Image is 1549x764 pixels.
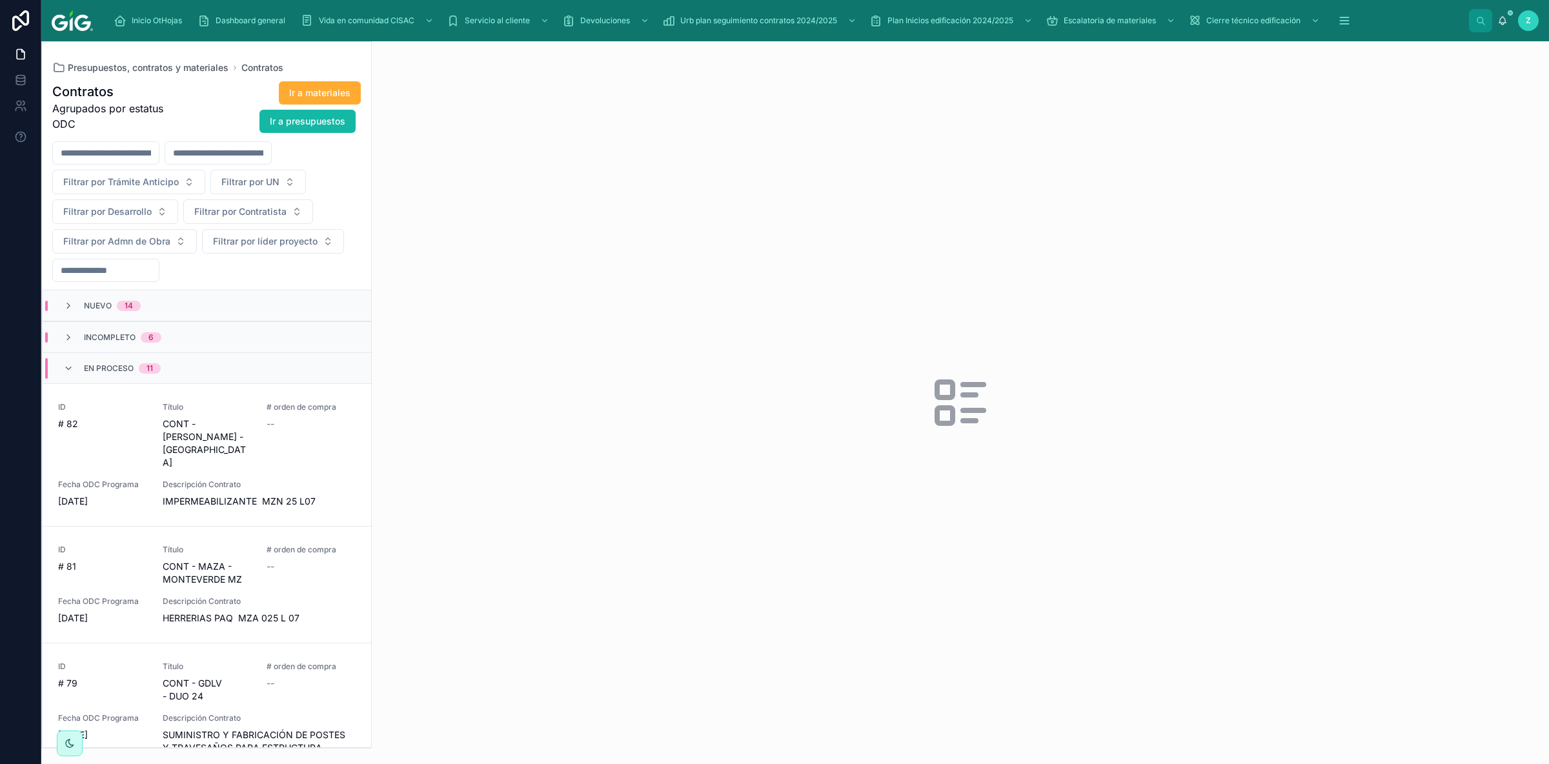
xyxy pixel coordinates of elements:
a: Devoluciones [558,9,656,32]
span: Agrupados por estatus ODC [52,101,178,132]
span: Fecha ODC Programa [58,713,147,723]
span: # 82 [58,417,147,430]
a: Inicio OtHojas [110,9,191,32]
a: Contratos [241,61,283,74]
a: ID# 81TítuloCONT - MAZA - MONTEVERDE MZ# orden de compra--Fecha ODC Programa[DATE]Descripción Con... [43,526,371,643]
div: scrollable content [103,6,1469,35]
span: CONT - MAZA - MONTEVERDE MZ [163,560,252,586]
span: [DATE] [58,729,147,741]
span: Escalatoria de materiales [1064,15,1156,26]
span: Descripción Contrato [163,596,356,607]
span: Filtrar por Trámite Anticipo [63,176,179,188]
button: Select Button [210,170,306,194]
span: Fecha ODC Programa [58,479,147,490]
button: Select Button [52,199,178,224]
span: ID [58,545,147,555]
a: Dashboard general [194,9,294,32]
span: # 81 [58,560,147,573]
span: Dashboard general [216,15,285,26]
span: ID [58,661,147,672]
a: Escalatoria de materiales [1042,9,1182,32]
span: Filtrar por líder proyecto [213,235,318,248]
span: Presupuestos, contratos y materiales [68,61,228,74]
span: # orden de compra [267,402,356,412]
span: Fecha ODC Programa [58,596,147,607]
img: App logo [52,10,93,31]
span: Devoluciones [580,15,630,26]
span: Título [163,545,252,555]
span: Filtrar por UN [221,176,279,188]
span: IMPERMEABILIZANTE MZN 25 L07 [163,495,356,508]
span: CONT - GDLV - DUO 24 [163,677,252,703]
a: Presupuestos, contratos y materiales [52,61,228,74]
span: # orden de compra [267,661,356,672]
button: Select Button [183,199,313,224]
span: -- [267,560,274,573]
span: Título [163,661,252,672]
span: Urb plan seguimiento contratos 2024/2025 [680,15,837,26]
div: 6 [148,332,154,343]
span: [DATE] [58,495,147,508]
h1: Contratos [52,83,178,101]
span: Descripción Contrato [163,479,356,490]
button: Ir a presupuestos [259,110,356,133]
span: Nuevo [84,301,112,311]
span: Servicio al cliente [465,15,530,26]
span: Vida en comunidad CISAC [319,15,414,26]
span: Inicio OtHojas [132,15,182,26]
span: Título [163,402,252,412]
span: ID [58,402,147,412]
span: # orden de compra [267,545,356,555]
span: CONT - [PERSON_NAME] - [GEOGRAPHIC_DATA] [163,417,252,469]
button: Select Button [52,170,205,194]
span: Plan Inicios edificación 2024/2025 [887,15,1013,26]
a: ID# 82TítuloCONT - [PERSON_NAME] - [GEOGRAPHIC_DATA]# orden de compra--Fecha ODC Programa[DATE]De... [43,383,371,526]
span: [DATE] [58,612,147,625]
span: Filtrar por Admn de Obra [63,235,170,248]
span: Filtrar por Contratista [194,205,287,218]
a: Cierre técnico edificación [1184,9,1326,32]
span: Incompleto [84,332,136,343]
a: Urb plan seguimiento contratos 2024/2025 [658,9,863,32]
span: -- [267,677,274,690]
a: Vida en comunidad CISAC [297,9,440,32]
span: # 79 [58,677,147,690]
span: Ir a presupuestos [270,115,345,128]
span: En proceso [84,363,134,374]
span: -- [267,417,274,430]
div: 14 [125,301,133,311]
span: Cierre técnico edificación [1206,15,1301,26]
span: Descripción Contrato [163,713,356,723]
a: Plan Inicios edificación 2024/2025 [866,9,1039,32]
span: Ir a materiales [289,86,350,99]
a: Servicio al cliente [443,9,556,32]
span: Filtrar por Desarrollo [63,205,152,218]
div: 11 [147,363,153,374]
button: Select Button [202,229,344,254]
span: Z [1526,15,1531,26]
button: Select Button [52,229,197,254]
button: Ir a materiales [279,81,361,105]
span: HERRERIAS PAQ MZA 025 L 07 [163,612,356,625]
